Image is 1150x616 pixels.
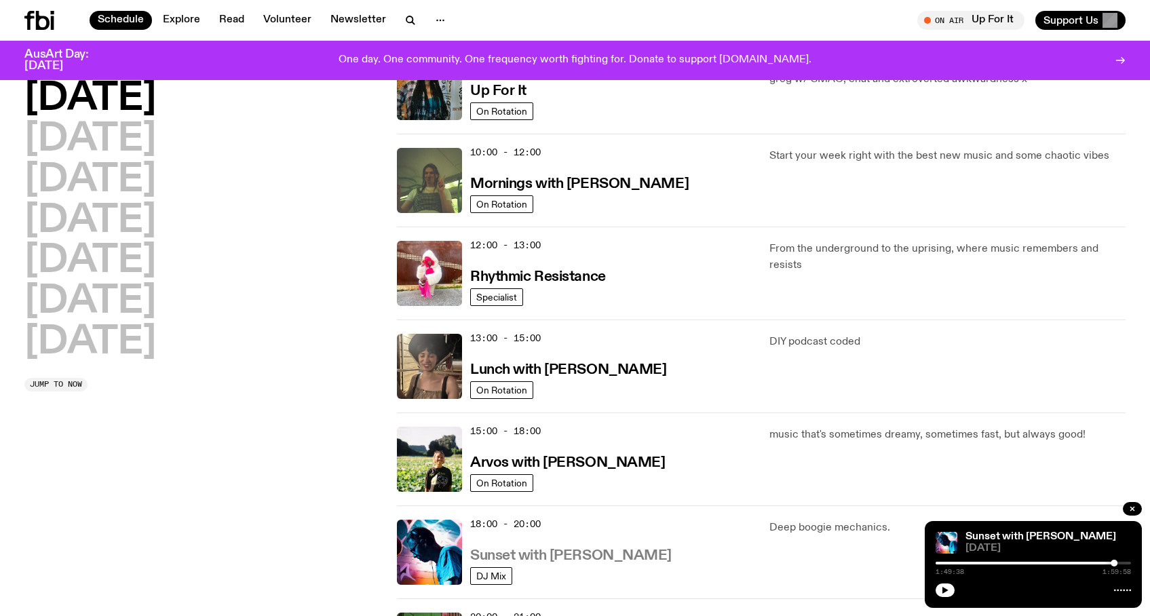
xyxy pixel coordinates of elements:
p: From the underground to the uprising, where music remembers and resists [769,241,1126,273]
img: Attu crouches on gravel in front of a brown wall. They are wearing a white fur coat with a hood, ... [397,241,462,306]
span: Support Us [1043,14,1098,26]
p: Start your week right with the best new music and some chaotic vibes [769,148,1126,164]
h3: AusArt Day: [DATE] [24,49,111,72]
span: 13:00 - 15:00 [470,332,541,345]
button: [DATE] [24,80,156,118]
a: Arvos with [PERSON_NAME] [470,453,665,470]
a: Up For It [470,81,526,98]
button: [DATE] [24,242,156,280]
span: On Rotation [476,385,527,395]
span: 1:59:58 [1103,569,1131,575]
a: Mornings with [PERSON_NAME] [470,174,689,191]
h3: Arvos with [PERSON_NAME] [470,456,665,470]
a: Sunset with [PERSON_NAME] [965,531,1116,542]
a: DJ Mix [470,567,512,585]
button: [DATE] [24,202,156,240]
p: DIY podcast coded [769,334,1126,350]
span: Specialist [476,292,517,302]
h3: Up For It [470,84,526,98]
h3: Mornings with [PERSON_NAME] [470,177,689,191]
a: On Rotation [470,474,533,492]
a: Read [211,11,252,30]
a: On Rotation [470,381,533,399]
span: [DATE] [965,543,1131,554]
span: 12:00 - 13:00 [470,239,541,252]
img: Simon Caldwell stands side on, looking downwards. He has headphones on. Behind him is a brightly ... [936,532,957,554]
img: Jim Kretschmer in a really cute outfit with cute braids, standing on a train holding up a peace s... [397,148,462,213]
a: Lunch with [PERSON_NAME] [470,360,666,377]
p: Deep boogie mechanics. [769,520,1126,536]
img: Simon Caldwell stands side on, looking downwards. He has headphones on. Behind him is a brightly ... [397,520,462,585]
a: Specialist [470,288,523,306]
span: On Rotation [476,106,527,116]
span: 18:00 - 20:00 [470,518,541,531]
a: Newsletter [322,11,394,30]
a: Rhythmic Resistance [470,267,606,284]
span: 1:49:38 [936,569,964,575]
button: [DATE] [24,283,156,321]
a: On Rotation [470,102,533,120]
h3: Lunch with [PERSON_NAME] [470,363,666,377]
p: music that's sometimes dreamy, sometimes fast, but always good! [769,427,1126,443]
a: Explore [155,11,208,30]
a: On Rotation [470,195,533,213]
span: DJ Mix [476,571,506,581]
img: Bri is smiling and wearing a black t-shirt. She is standing in front of a lush, green field. Ther... [397,427,462,492]
h3: Sunset with [PERSON_NAME] [470,549,672,563]
button: [DATE] [24,324,156,362]
span: On Rotation [476,478,527,488]
a: Sunset with [PERSON_NAME] [470,546,672,563]
span: 10:00 - 12:00 [470,146,541,159]
p: One day. One community. One frequency worth fighting for. Donate to support [DOMAIN_NAME]. [339,54,811,66]
span: On Rotation [476,199,527,209]
a: Volunteer [255,11,320,30]
button: On AirUp For It [917,11,1024,30]
button: Jump to now [24,378,88,391]
span: Jump to now [30,381,82,388]
img: Ify - a Brown Skin girl with black braided twists, looking up to the side with her tongue stickin... [397,55,462,120]
span: 15:00 - 18:00 [470,425,541,438]
a: Schedule [90,11,152,30]
button: Support Us [1035,11,1126,30]
button: [DATE] [24,121,156,159]
button: [DATE] [24,161,156,199]
h3: Rhythmic Resistance [470,270,606,284]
